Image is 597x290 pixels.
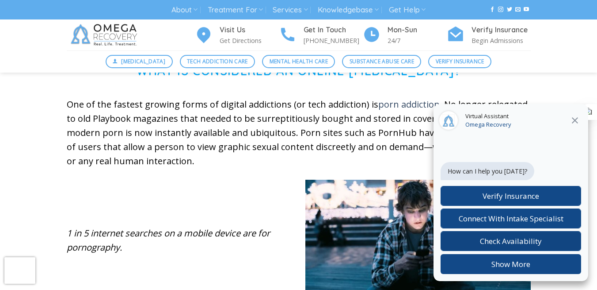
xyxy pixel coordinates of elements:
a: Visit Us Get Directions [195,24,279,46]
a: Knowledgebase [318,2,379,18]
h4: Mon-Sun [388,24,447,36]
a: Send us an email [515,7,521,13]
a: About [171,2,198,18]
img: Omega Recovery [67,19,144,50]
p: Begin Admissions [472,35,531,46]
p: One of the fastest growing forms of digital addictions (or tech addiction) is . No longer relegat... [67,97,531,168]
p: 24/7 [388,35,447,46]
span: [MEDICAL_DATA] [121,57,165,66]
a: Get Help [389,2,426,18]
a: Verify Insurance Begin Admissions [447,24,531,46]
a: porn addiction [378,98,440,110]
a: Substance Abuse Care [342,55,421,68]
a: Follow on YouTube [524,7,529,13]
a: Follow on Instagram [498,7,503,13]
a: Treatment For [208,2,263,18]
em: 1 in 5 internet searches on a mobile device are for pornography. [67,227,270,253]
a: Follow on Twitter [507,7,512,13]
p: [PHONE_NUMBER] [304,35,363,46]
a: Get In Touch [PHONE_NUMBER] [279,24,363,46]
a: [MEDICAL_DATA] [106,55,173,68]
p: Get Directions [220,35,279,46]
span: Tech Addiction Care [187,57,248,66]
span: Substance Abuse Care [350,57,414,66]
a: Verify Insurance [428,55,491,68]
span: Mental Health Care [270,57,328,66]
h4: Get In Touch [304,24,363,36]
a: Follow on Facebook [490,7,495,13]
a: Mental Health Care [262,55,335,68]
a: Tech Addiction Care [180,55,255,68]
h4: Visit Us [220,24,279,36]
span: Verify Insurance [436,57,484,66]
a: Services [273,2,308,18]
h4: Verify Insurance [472,24,531,36]
h1: What is Considered an online [MEDICAL_DATA]? [67,64,531,78]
